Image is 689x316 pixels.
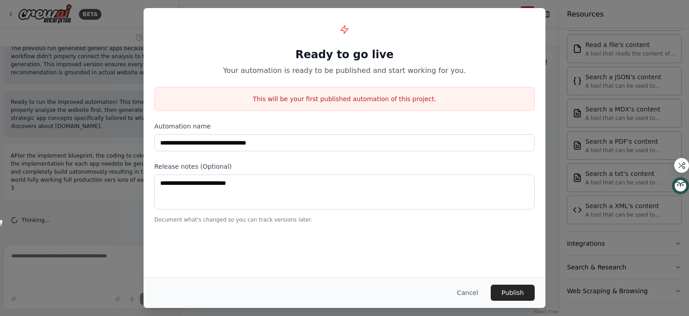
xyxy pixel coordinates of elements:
h1: Ready to go live [154,47,535,62]
p: This will be your first published automation of this project. [155,94,534,103]
label: Automation name [154,122,535,131]
button: Publish [491,285,535,301]
p: Your automation is ready to be published and start working for you. [154,65,535,76]
button: Cancel [450,285,485,301]
label: Release notes (Optional) [154,162,535,171]
p: Document what's changed so you can track versions later. [154,216,535,223]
